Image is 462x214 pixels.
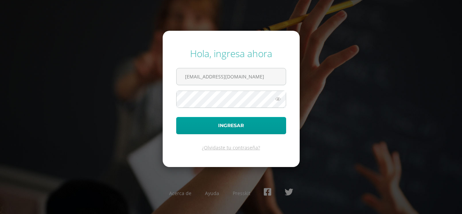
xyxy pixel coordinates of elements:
[177,68,286,85] input: Correo electrónico o usuario
[202,144,260,151] a: ¿Olvidaste tu contraseña?
[233,190,250,196] a: Presskit
[205,190,219,196] a: Ayuda
[176,47,286,60] div: Hola, ingresa ahora
[176,117,286,134] button: Ingresar
[169,190,191,196] a: Acerca de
